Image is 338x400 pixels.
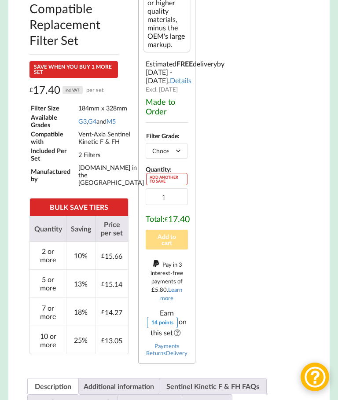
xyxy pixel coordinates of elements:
[146,349,166,356] a: Returns
[30,163,77,187] td: Manufactured by
[170,76,191,84] a: Details
[30,130,77,146] td: Compatible with
[78,163,144,187] td: [DOMAIN_NAME] in the [GEOGRAPHIC_DATA]
[101,252,105,259] span: £
[84,378,154,394] a: Additional information
[29,83,104,97] div: 17.40
[66,326,95,354] td: 25%
[107,117,116,125] a: M5
[147,317,178,328] div: 14 points
[30,198,128,216] th: BULK SAVE TIERS
[78,130,144,146] td: Vent-Axia Sentinel Kinetic F & FH
[101,280,122,288] div: 15.14
[176,59,193,68] b: FREE
[146,214,165,224] span: Total:
[30,269,66,297] td: 5 or more
[88,117,96,125] a: G4
[78,117,87,125] a: G3
[86,83,104,97] span: per set
[151,286,155,293] span: £
[30,297,66,326] td: 7 or more
[35,378,71,394] a: Description
[165,214,190,224] div: 17.40
[30,104,77,112] td: Filter Size
[101,252,122,260] div: 15.66
[154,342,180,349] a: Payments
[30,147,77,162] td: Included Per Set
[160,286,182,301] a: Learn more
[101,280,105,287] span: £
[78,113,144,129] td: , and
[62,86,83,94] div: incl VAT
[101,337,105,344] span: £
[146,97,188,116] div: Made to Order
[166,349,187,356] a: Delivery
[66,297,95,326] td: 18%
[66,242,95,269] td: 10%
[101,308,105,316] span: £
[151,261,183,301] span: Pay in 3 interest-free payments of .
[146,132,178,139] label: Filter Grade
[30,326,66,354] td: 10 or more
[29,83,33,97] span: £
[151,286,167,293] div: 5.80
[146,230,188,250] button: Add to cart
[29,61,118,78] div: SAVE WHEN YOU BUY 1 MORE SET
[166,378,259,394] a: Sentinel Kinetic F & FH FAQs
[96,216,128,242] th: Price per set
[101,336,122,345] div: 13.05
[30,242,66,269] td: 2 or more
[146,308,188,337] span: Earn on this set
[66,269,95,297] td: 13%
[30,216,66,242] th: Quantity
[101,308,122,316] div: 14.27
[30,113,77,129] td: Available Grades
[146,86,178,93] span: Excl. [DATE]
[66,216,95,242] th: Saving
[78,104,144,112] td: 184mm x 328mm
[146,173,187,185] div: ADD ANOTHER TO SAVE
[146,188,188,205] input: Product quantity
[146,59,224,84] span: by [DATE] - [DATE]
[78,147,144,162] td: 2 Filters
[165,216,168,223] span: £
